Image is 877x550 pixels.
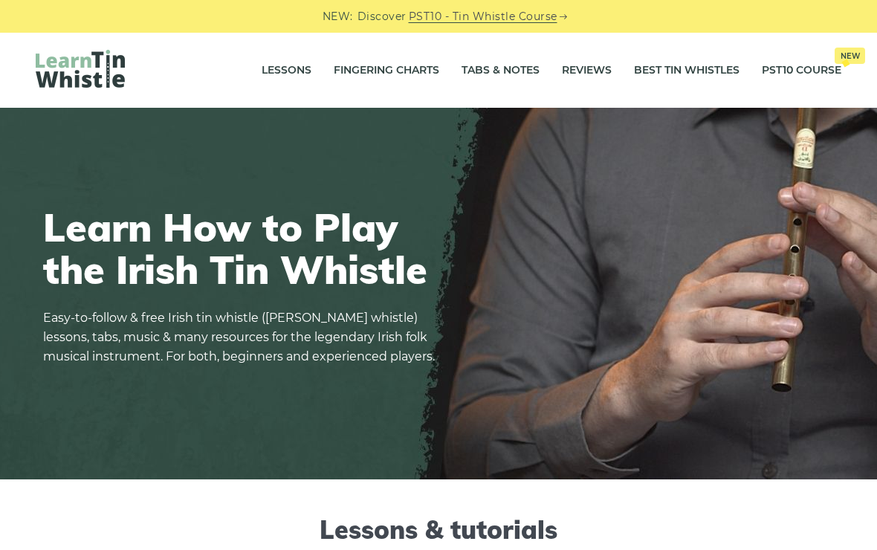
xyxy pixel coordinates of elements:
[334,52,439,89] a: Fingering Charts
[36,50,125,88] img: LearnTinWhistle.com
[562,52,612,89] a: Reviews
[262,52,311,89] a: Lessons
[43,308,444,366] p: Easy-to-follow & free Irish tin whistle ([PERSON_NAME] whistle) lessons, tabs, music & many resou...
[835,48,865,64] span: New
[762,52,841,89] a: PST10 CourseNew
[634,52,740,89] a: Best Tin Whistles
[43,206,444,291] h1: Learn How to Play the Irish Tin Whistle
[462,52,540,89] a: Tabs & Notes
